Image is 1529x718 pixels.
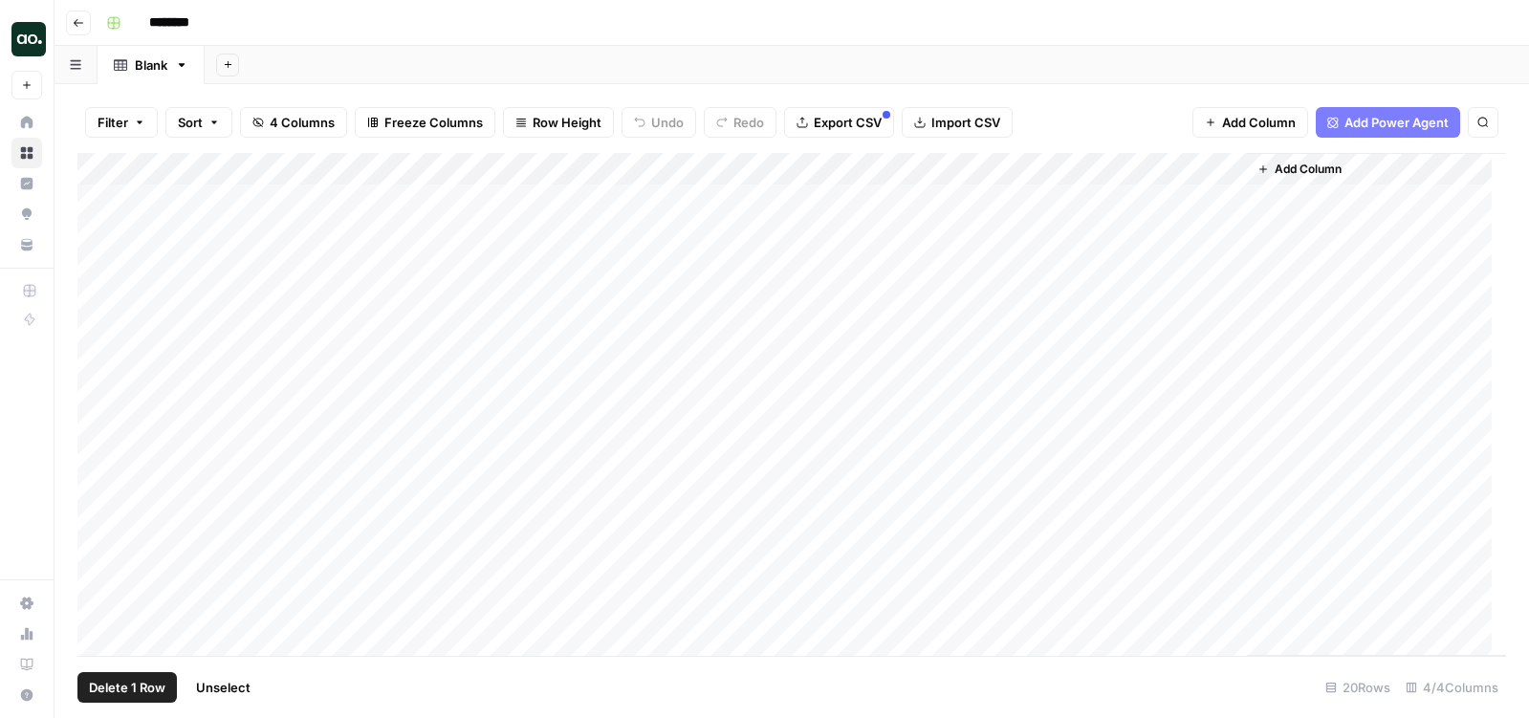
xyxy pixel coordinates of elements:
button: Sort [165,107,232,138]
button: Unselect [185,672,262,703]
button: Filter [85,107,158,138]
span: 4 Columns [270,113,335,132]
button: Export CSV [784,107,894,138]
div: 4/4 Columns [1398,672,1506,703]
button: Add Power Agent [1316,107,1460,138]
a: Learning Hub [11,649,42,680]
a: Settings [11,588,42,619]
span: Add Column [1275,161,1342,178]
div: 20 Rows [1318,672,1398,703]
span: Filter [98,113,128,132]
span: Export CSV [814,113,882,132]
button: Help + Support [11,680,42,710]
span: Undo [651,113,684,132]
span: Add Column [1222,113,1296,132]
a: Home [11,107,42,138]
span: Freeze Columns [384,113,483,132]
img: AirOps October Cohort Logo [11,22,46,56]
button: Workspace: AirOps October Cohort [11,15,42,63]
div: Blank [135,55,167,75]
button: Add Column [1250,157,1349,182]
button: Row Height [503,107,614,138]
button: Undo [622,107,696,138]
span: Row Height [533,113,601,132]
a: Usage [11,619,42,649]
a: Insights [11,168,42,199]
button: Add Column [1192,107,1308,138]
a: Browse [11,138,42,168]
button: Freeze Columns [355,107,495,138]
span: Import CSV [931,113,1000,132]
button: 4 Columns [240,107,347,138]
button: Redo [704,107,776,138]
a: Opportunities [11,199,42,229]
span: Redo [733,113,764,132]
a: Blank [98,46,205,84]
button: Import CSV [902,107,1013,138]
span: Add Power Agent [1344,113,1449,132]
span: Delete 1 Row [89,678,165,697]
span: Unselect [196,678,251,697]
span: Sort [178,113,203,132]
a: Your Data [11,229,42,260]
button: Delete 1 Row [77,672,177,703]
